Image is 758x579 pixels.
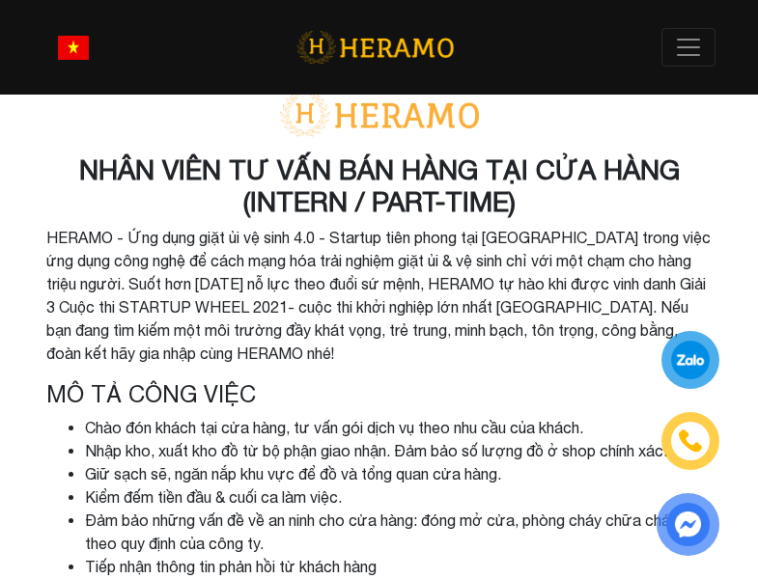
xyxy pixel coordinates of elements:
li: Nhập kho, xuất kho đồ từ bộ phận giao nhận. Đảm bảo số lượng đồ ở shop chính xác. [85,439,713,462]
h3: NHÂN VIÊN TƯ VẤN BÁN HÀNG TẠI CỬA HÀNG (INTERN / PART-TIME) [46,153,713,218]
li: Giữ sạch sẽ, ngăn nắp khu vực để đồ và tổng quan cửa hàng. [85,462,713,485]
li: Kiểm đếm tiền đầu & cuối ca làm việc. [85,485,713,509]
img: vn-flag.png [58,36,89,60]
li: Tiếp nhận thông tin phản hồi từ khách hàng [85,555,713,578]
li: Đảm bảo những vấn đề về an ninh cho cửa hàng: đóng mở cửa, phòng cháy chữa cháy,... theo quy định... [85,509,713,555]
img: phone-icon [676,427,704,455]
img: logo [296,28,454,68]
img: logo-with-text.png [273,92,486,138]
li: Chào đón khách tại cửa hàng, tư vấn gói dịch vụ theo nhu cầu của khách. [85,416,713,439]
p: HERAMO - Ứng dụng giặt ủi vệ sinh 4.0 - Startup tiên phong tại [GEOGRAPHIC_DATA] trong việc ứng d... [46,226,713,365]
h4: Mô tả công việc [46,380,713,408]
a: phone-icon [664,415,717,468]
